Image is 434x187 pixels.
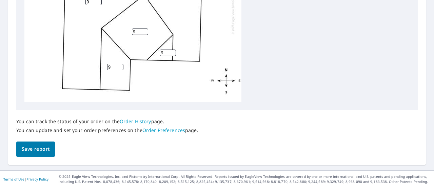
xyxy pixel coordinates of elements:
[16,142,55,157] button: Save report
[142,127,185,133] a: Order Preferences
[26,177,48,182] a: Privacy Policy
[22,145,50,153] span: Save report
[3,177,24,182] a: Terms of Use
[59,174,431,184] p: © 2025 Eagle View Technologies, Inc. and Pictometry International Corp. All Rights Reserved. Repo...
[16,127,198,133] p: You can update and set your order preferences on the page.
[16,118,198,125] p: You can track the status of your order on the page.
[3,177,48,181] p: |
[120,118,151,125] a: Order History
